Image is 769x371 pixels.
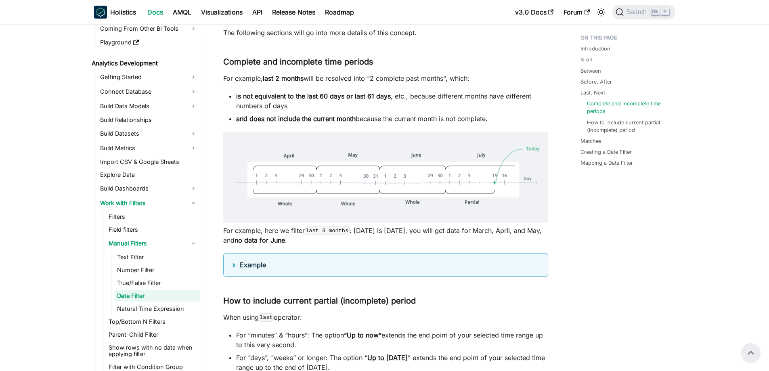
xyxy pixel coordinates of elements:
[367,354,408,362] strong: Up to [DATE]
[267,6,320,19] a: Release Notes
[98,22,200,35] a: Coming From Other BI Tools
[98,114,200,126] a: Build Relationships
[223,73,548,83] p: For example, will be resolved into "2 complete past months", which:
[142,6,168,19] a: Docs
[98,127,200,140] a: Build Datasets
[98,100,200,113] a: Build Data Models
[98,37,200,48] a: Playground
[86,24,207,371] nav: Docs sidebar
[98,156,200,168] a: Import CSV & Google Sheets
[115,264,200,276] a: Number Filter
[236,92,391,100] strong: is not equivalent to the last 60 days or last 61 days
[595,6,608,19] button: Switch between dark and light mode (currently light mode)
[223,296,548,306] h3: How to include current partial (incomplete) period
[236,330,548,350] li: For “minutes” & “hours”: The option extends the end point of your selected time range up to this ...
[305,226,350,235] code: last 3 months
[612,5,675,19] button: Search (Ctrl+K)
[98,71,200,84] a: Getting Started
[98,197,200,210] a: Work with Filters
[106,211,200,222] a: Filters
[106,237,200,250] a: Manual Filters
[247,6,267,19] a: API
[115,277,200,289] a: True/False Filter
[115,290,200,302] a: Date Filter
[236,114,548,124] li: because the current month is not complete.
[223,28,548,38] p: The following sections will go into more details of this concept.
[98,169,200,180] a: Explore Data
[263,74,304,82] strong: last 2 months
[580,137,601,145] a: Matches
[240,261,266,269] b: Example
[223,57,548,67] h3: Complete and incomplete time periods
[580,45,610,52] a: Introduction
[235,236,285,244] strong: no data for June
[580,148,632,156] a: Creating a Date Filter
[344,331,381,339] strong: “Up to now”
[168,6,196,19] a: AMQL
[94,6,107,19] img: Holistics
[580,67,601,75] a: Between
[115,252,200,263] a: Text Filter
[259,313,274,321] code: last
[106,316,200,327] a: Top/Bottom N Filters
[233,260,538,270] summary: Example
[94,6,136,19] a: HolisticsHolistics
[98,182,200,195] a: Build Dashboards
[106,224,200,235] a: Field filters
[587,119,667,134] a: How to include current partial (incomplete) period
[320,6,359,19] a: Roadmap
[115,303,200,314] a: Natural Time Expression
[110,7,136,17] b: Holistics
[236,91,548,111] li: , etc., because different months have different numbers of days
[559,6,595,19] a: Forum
[106,342,200,360] a: Show rows with no data when applying filter
[624,8,652,16] span: Search
[580,56,593,63] a: Is on
[510,6,559,19] a: v3.0 Docs
[580,159,633,167] a: Mapping a Date Filter
[587,100,667,115] a: Complete and incomplete time periods
[580,89,605,96] a: Last, Next
[98,85,200,98] a: Connect Database
[106,329,200,340] a: Parent-Child Filter
[98,142,200,155] a: Build Metrics
[580,78,612,86] a: Before, After
[236,115,356,123] strong: and does not include the current month
[223,226,548,245] p: For example, here we filter : [DATE] is [DATE], you will get data for March, April, and May, and .
[196,6,247,19] a: Visualizations
[89,58,200,69] a: Analytics Development
[223,312,548,322] p: When using operator:
[741,343,761,363] button: Scroll back to top
[661,8,669,15] kbd: K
